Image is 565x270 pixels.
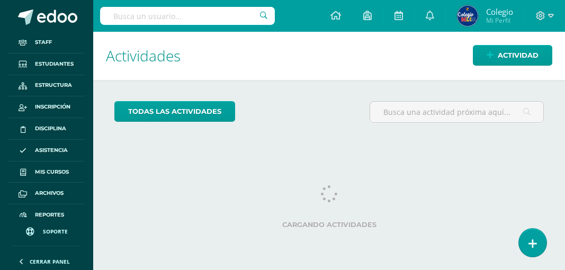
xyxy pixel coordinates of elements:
h1: Actividades [106,32,552,80]
a: Soporte [13,217,80,243]
span: Colegio [486,6,513,17]
a: Estudiantes [8,53,85,75]
a: Mis cursos [8,161,85,183]
label: Cargando actividades [114,221,544,229]
span: Asistencia [35,146,68,155]
span: Cerrar panel [30,258,70,265]
img: c600e396c05fc968532ff46e374ede2f.png [457,5,478,26]
input: Busca una actividad próxima aquí... [370,102,543,122]
a: Disciplina [8,118,85,140]
span: Reportes [35,211,64,219]
a: Staff [8,32,85,53]
a: Archivos [8,183,85,204]
span: Mi Perfil [486,16,513,25]
a: Actividad [473,45,552,66]
a: Asistencia [8,140,85,161]
span: Inscripción [35,103,70,111]
a: Estructura [8,75,85,97]
a: todas las Actividades [114,101,235,122]
input: Busca un usuario... [100,7,275,25]
span: Estudiantes [35,60,74,68]
span: Mis cursos [35,168,69,176]
span: Soporte [43,228,68,235]
a: Inscripción [8,96,85,118]
span: Archivos [35,189,64,197]
span: Actividad [498,46,539,65]
span: Staff [35,38,52,47]
span: Disciplina [35,124,66,133]
a: Reportes [8,204,85,226]
span: Estructura [35,81,72,89]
